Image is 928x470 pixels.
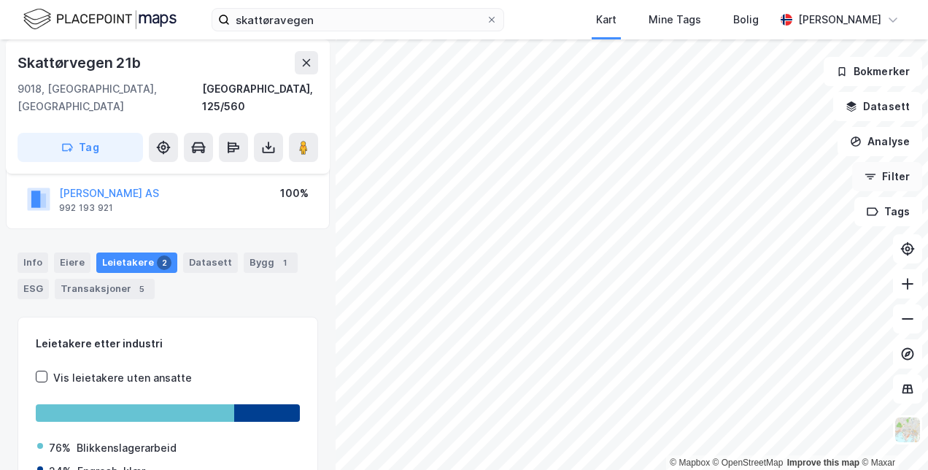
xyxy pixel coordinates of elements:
button: Datasett [833,92,922,121]
a: Mapbox [670,458,710,468]
div: Info [18,253,48,273]
button: Tags [854,197,922,226]
div: Bolig [733,11,759,28]
div: Bygg [244,253,298,273]
button: Filter [852,162,922,191]
div: Skattørvegen 21b [18,51,144,74]
div: Leietakere etter industri [36,335,300,352]
div: Leietakere [96,253,177,273]
input: Søk på adresse, matrikkel, gårdeiere, leietakere eller personer [230,9,486,31]
a: OpenStreetMap [713,458,784,468]
div: Mine Tags [649,11,701,28]
a: Improve this map [787,458,859,468]
div: 1 [277,255,292,270]
button: Bokmerker [824,57,922,86]
div: 100% [280,185,309,202]
div: ESG [18,279,49,299]
div: 5 [134,282,149,296]
img: logo.f888ab2527a4732fd821a326f86c7f29.svg [23,7,177,32]
div: 76% [49,439,71,457]
button: Analyse [838,127,922,156]
div: Kart [596,11,616,28]
iframe: Chat Widget [855,400,928,470]
div: [GEOGRAPHIC_DATA], 125/560 [202,80,318,115]
button: Tag [18,133,143,162]
div: 2 [157,255,171,270]
div: Eiere [54,253,90,273]
div: Datasett [183,253,238,273]
div: 992 193 921 [59,202,113,214]
div: 9018, [GEOGRAPHIC_DATA], [GEOGRAPHIC_DATA] [18,80,202,115]
div: Vis leietakere uten ansatte [53,369,192,387]
div: Blikkenslagerarbeid [77,439,177,457]
div: Kontrollprogram for chat [855,400,928,470]
div: [PERSON_NAME] [798,11,881,28]
div: Transaksjoner [55,279,155,299]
